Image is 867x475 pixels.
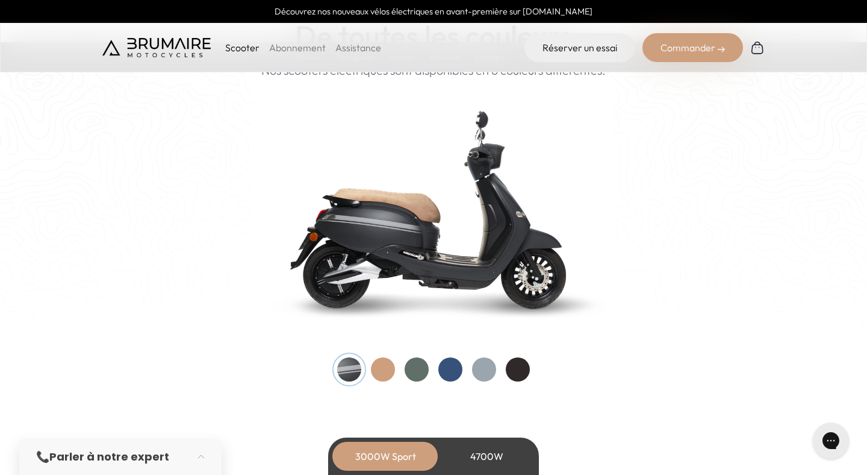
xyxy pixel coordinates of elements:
a: Abonnement [269,42,326,54]
a: Assistance [335,42,381,54]
img: right-arrow-2.png [718,46,725,53]
div: 4700W [438,442,535,471]
img: Brumaire Motocycles [102,38,211,57]
a: Réserver un essai [524,33,635,62]
iframe: Gorgias live chat messenger [807,418,855,463]
img: Panier [750,40,765,55]
div: Commander [642,33,743,62]
p: Scooter [225,40,259,55]
div: 3000W Sport [337,442,433,471]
